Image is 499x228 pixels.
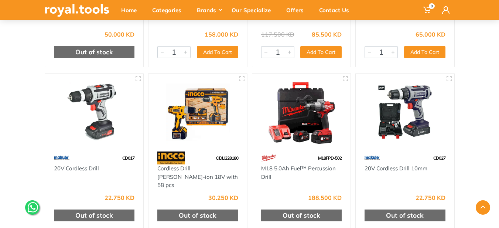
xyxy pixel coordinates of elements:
[197,46,238,58] button: Add To Cart
[105,195,134,201] div: 22.750 KD
[155,80,240,144] img: Royal Tools - Cordless Drill Li-ion 18V with 58 pcs
[54,152,69,164] img: 59.webp
[365,152,380,164] img: 59.webp
[216,155,238,161] span: CIDLI228180
[416,195,445,201] div: 22.750 KD
[54,210,135,221] div: Out of stock
[362,80,448,144] img: Royal Tools - 20V Cordless Drill 10mm
[192,2,226,18] div: Brands
[308,195,342,201] div: 188.500 KD
[157,152,185,164] img: 91.webp
[157,165,238,188] a: Cordless Drill [PERSON_NAME]-ion 18V with 58 pcs
[261,31,294,37] div: 117.500 KD
[433,155,445,161] span: CD027
[416,31,445,37] div: 65.000 KD
[365,210,445,221] div: Out of stock
[54,165,99,172] a: 20V Cordless Drill
[105,31,134,37] div: 50.000 KD
[122,155,134,161] span: CD017
[54,46,135,58] div: Out of stock
[404,46,445,58] button: Add To Cart
[157,210,238,221] div: Out of stock
[45,4,109,17] img: royal.tools Logo
[147,2,192,18] div: Categories
[300,46,342,58] button: Add To Cart
[205,31,238,37] div: 158.000 KD
[226,2,281,18] div: Our Specialize
[365,165,427,172] a: 20V Cordless Drill 10mm
[429,3,435,9] span: 0
[261,165,336,180] a: M18 5.0Ah Fuel™ Percussion Drill
[318,155,342,161] span: M18FPD-502
[261,210,342,221] div: Out of stock
[259,80,344,144] img: Royal Tools - M18 5.0Ah Fuel™ Percussion Drill
[208,195,238,201] div: 30.250 KD
[281,2,314,18] div: Offers
[261,152,277,164] img: 68.webp
[312,31,342,37] div: 85.500 KD
[314,2,359,18] div: Contact Us
[116,2,147,18] div: Home
[52,80,137,144] img: Royal Tools - 20V Cordless Drill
